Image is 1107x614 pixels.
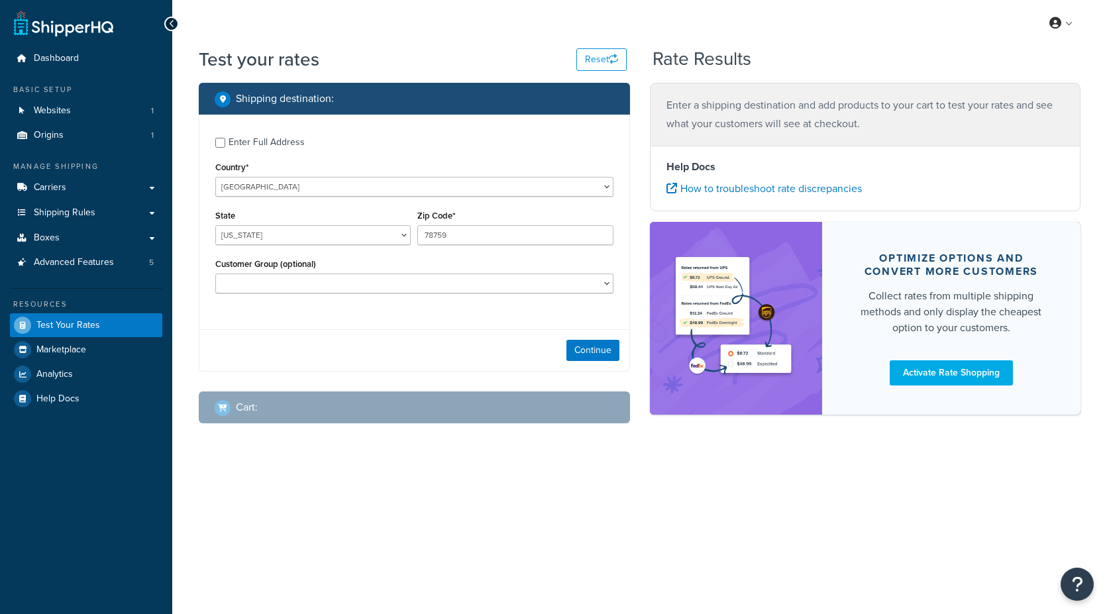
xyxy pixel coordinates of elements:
span: 5 [149,257,154,268]
h4: Help Docs [666,159,1065,175]
span: Websites [34,105,71,117]
a: Websites1 [10,99,162,123]
a: Marketplace [10,338,162,362]
div: Collect rates from multiple shipping methods and only display the cheapest option to your customers. [854,288,1049,336]
button: Continue [566,340,619,361]
a: Analytics [10,362,162,386]
span: Marketplace [36,344,86,356]
button: Reset [576,48,627,71]
span: Analytics [36,369,73,380]
label: State [215,211,235,221]
label: Country* [215,162,248,172]
a: Advanced Features5 [10,250,162,275]
a: Carriers [10,176,162,200]
a: Shipping Rules [10,201,162,225]
span: Carriers [34,182,66,193]
h2: Cart : [236,401,258,413]
li: Origins [10,123,162,148]
h1: Test your rates [199,46,319,72]
h2: Rate Results [653,49,751,70]
span: Dashboard [34,53,79,64]
button: Open Resource Center [1061,568,1094,601]
input: Enter Full Address [215,138,225,148]
a: How to troubleshoot rate discrepancies [666,181,862,196]
a: Boxes [10,226,162,250]
div: Enter Full Address [229,133,305,152]
span: Shipping Rules [34,207,95,219]
span: Boxes [34,232,60,244]
div: Manage Shipping [10,161,162,172]
a: Origins1 [10,123,162,148]
label: Zip Code* [417,211,455,221]
span: Test Your Rates [36,320,100,331]
span: 1 [151,130,154,141]
div: Resources [10,299,162,310]
h2: Shipping destination : [236,93,334,105]
label: Customer Group (optional) [215,259,316,269]
span: Origins [34,130,64,141]
div: Optimize options and convert more customers [854,252,1049,278]
img: feature-image-rateshop-7084cbbcb2e67ef1d54c2e976f0e592697130d5817b016cf7cc7e13314366067.png [670,242,802,395]
p: Enter a shipping destination and add products to your cart to test your rates and see what your c... [666,96,1065,133]
div: Basic Setup [10,84,162,95]
a: Help Docs [10,387,162,411]
a: Activate Rate Shopping [890,360,1013,385]
span: Advanced Features [34,257,114,268]
span: 1 [151,105,154,117]
a: Dashboard [10,46,162,71]
li: Websites [10,99,162,123]
li: Advanced Features [10,250,162,275]
a: Test Your Rates [10,313,162,337]
span: Help Docs [36,393,79,405]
